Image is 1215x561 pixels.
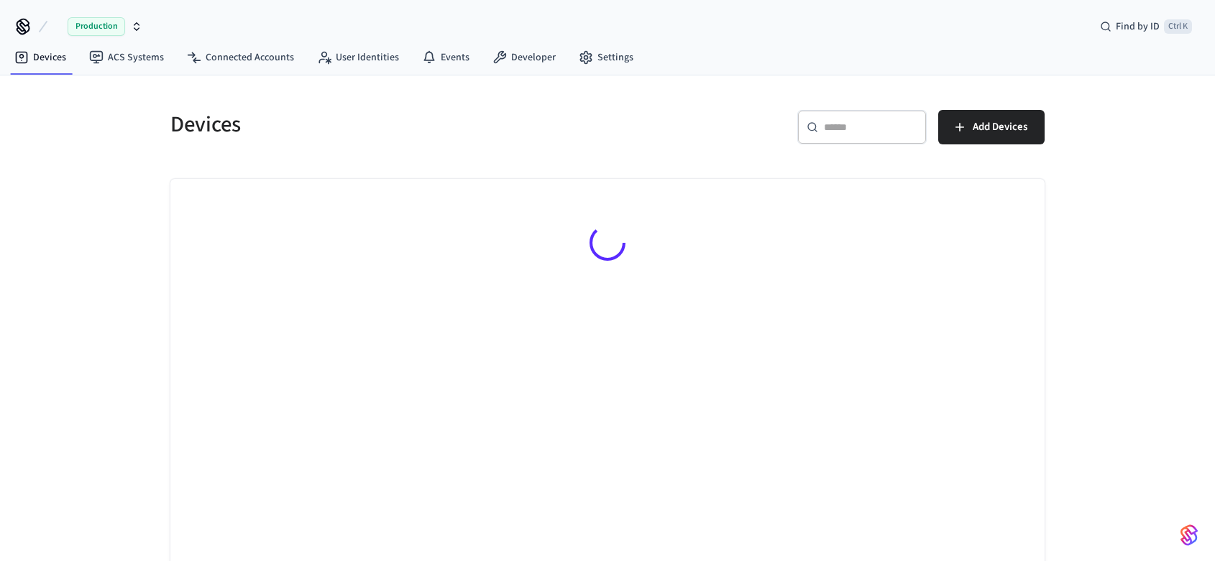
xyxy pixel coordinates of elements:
[1164,19,1192,34] span: Ctrl K
[306,45,411,70] a: User Identities
[567,45,645,70] a: Settings
[411,45,481,70] a: Events
[1116,19,1160,34] span: Find by ID
[3,45,78,70] a: Devices
[938,110,1045,144] button: Add Devices
[481,45,567,70] a: Developer
[1180,524,1198,547] img: SeamLogoGradient.69752ec5.svg
[1088,14,1203,40] div: Find by IDCtrl K
[68,17,125,36] span: Production
[175,45,306,70] a: Connected Accounts
[973,118,1027,136] span: Add Devices
[78,45,175,70] a: ACS Systems
[170,110,599,139] h5: Devices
